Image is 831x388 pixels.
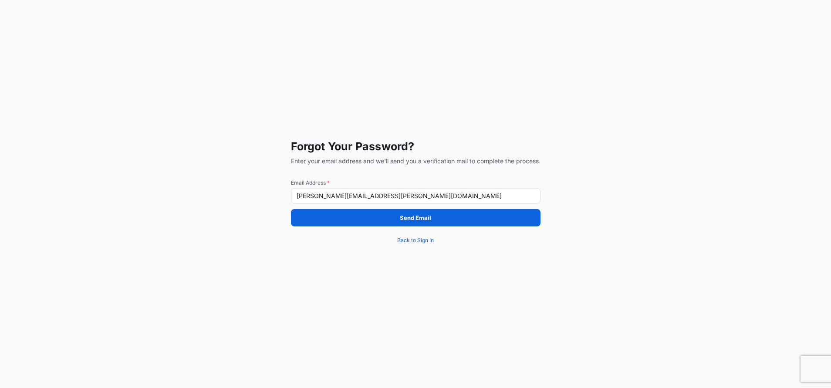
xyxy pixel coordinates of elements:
[397,236,434,245] span: Back to Sign In
[291,179,540,186] span: Email Address
[291,139,540,153] span: Forgot Your Password?
[291,232,540,249] a: Back to Sign In
[291,209,540,226] button: Send Email
[291,188,540,204] input: example@gmail.com
[291,157,540,165] span: Enter your email address and we'll send you a verification mail to complete the process.
[400,213,431,222] p: Send Email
